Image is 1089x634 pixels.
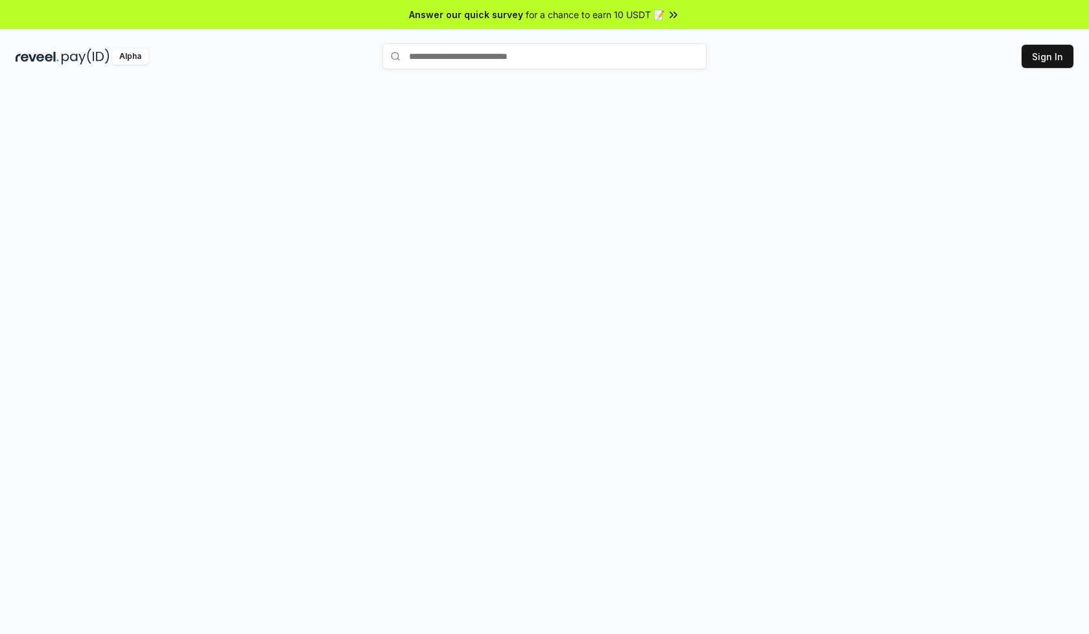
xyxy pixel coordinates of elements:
[526,8,664,21] span: for a chance to earn 10 USDT 📝
[112,49,148,65] div: Alpha
[62,49,110,65] img: pay_id
[409,8,523,21] span: Answer our quick survey
[1022,45,1073,68] button: Sign In
[16,49,59,65] img: reveel_dark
